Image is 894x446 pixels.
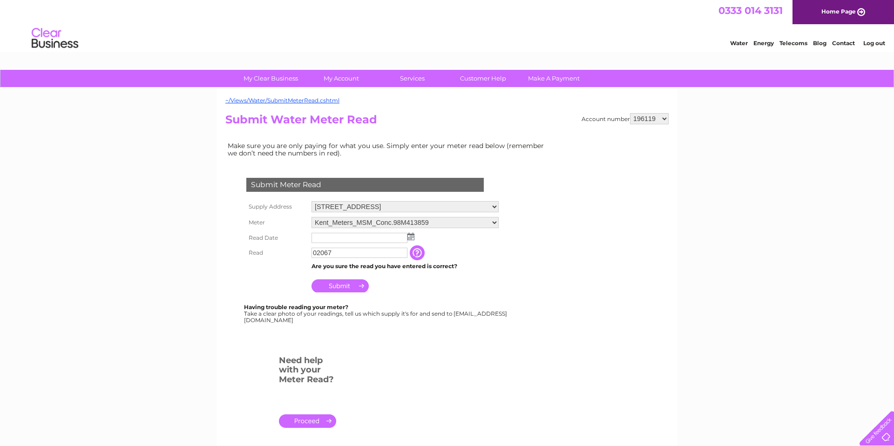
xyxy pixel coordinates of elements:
a: Energy [753,40,774,47]
a: Make A Payment [515,70,592,87]
td: Are you sure the read you have entered is correct? [309,260,501,272]
div: Take a clear photo of your readings, tell us which supply it's for and send to [EMAIL_ADDRESS][DO... [244,304,508,323]
a: Customer Help [445,70,521,87]
th: Supply Address [244,199,309,215]
a: ~/Views/Water/SubmitMeterRead.cshtml [225,97,339,104]
a: My Account [303,70,380,87]
a: Blog [813,40,826,47]
input: Information [410,245,427,260]
input: Submit [312,279,369,292]
a: My Clear Business [232,70,309,87]
div: Clear Business is a trading name of Verastar Limited (registered in [GEOGRAPHIC_DATA] No. 3667643... [228,5,668,45]
a: Log out [863,40,885,47]
a: Water [730,40,748,47]
img: logo.png [31,24,79,53]
div: Submit Meter Read [246,178,484,192]
td: Make sure you are only paying for what you use. Simply enter your meter read below (remember we d... [225,140,551,159]
div: Account number [582,113,669,124]
h2: Submit Water Meter Read [225,113,669,131]
a: Telecoms [779,40,807,47]
a: Contact [832,40,855,47]
a: Services [374,70,451,87]
th: Read [244,245,309,260]
b: Having trouble reading your meter? [244,304,348,311]
th: Read Date [244,230,309,245]
a: 0333 014 3131 [718,5,783,16]
th: Meter [244,215,309,230]
h3: Need help with your Meter Read? [279,354,336,389]
a: . [279,414,336,428]
img: ... [407,233,414,240]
